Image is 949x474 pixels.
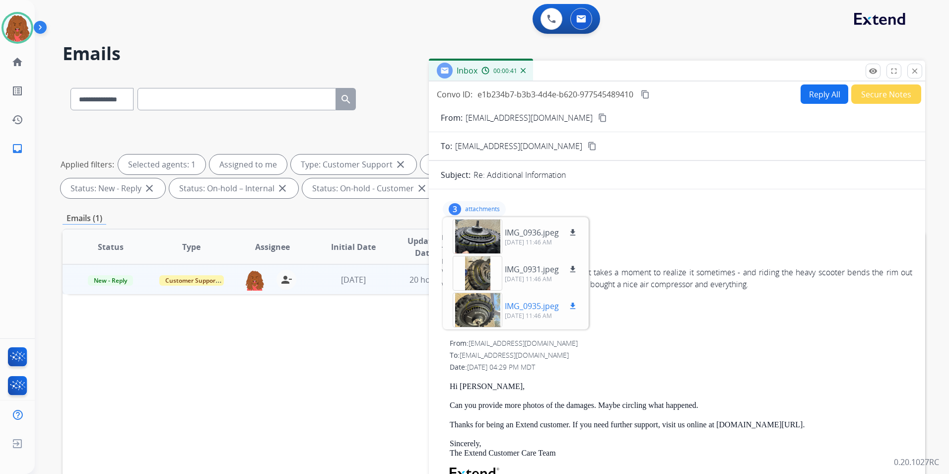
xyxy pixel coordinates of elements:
mat-icon: search [340,93,352,105]
span: Status [98,241,124,253]
span: e1b234b7-b3b3-4d4e-b620-977545489410 [477,89,633,100]
mat-icon: list_alt [11,85,23,97]
span: Type [182,241,201,253]
div: From: [442,233,912,242]
p: Re: Additional Information [474,169,566,181]
span: 20 hours ago [409,274,459,285]
p: attachments [465,205,500,213]
mat-icon: fullscreen [889,67,898,76]
mat-icon: close [276,182,288,194]
p: From: [441,112,463,124]
div: To: [442,244,912,254]
mat-icon: content_copy [588,142,597,151]
mat-icon: close [395,158,407,170]
mat-icon: download [568,302,577,311]
div: Status: New - Reply [61,178,165,198]
mat-icon: person_remove [280,274,292,286]
span: [DATE] 04:29 PM MDT [467,362,535,372]
div: When you get flat tires on these things - it takes a moment to realize it sometimes - and riding ... [442,266,912,290]
div: Date: [450,362,912,372]
img: avatar [3,14,31,42]
mat-icon: download [568,265,577,274]
mat-icon: close [416,182,428,194]
mat-icon: close [910,67,919,76]
div: Date: [442,256,912,266]
span: Inbox [457,65,477,76]
p: Thanks for being an Extend customer. If you need further support, visit us online at [DOMAIN_NAME... [450,420,912,429]
p: Can you provide more photos of the damages. Maybe circling what happened. [450,401,912,410]
span: Updated Date [402,235,447,259]
mat-icon: download [568,228,577,237]
div: From: [450,338,912,348]
span: Assignee [255,241,290,253]
mat-icon: history [11,114,23,126]
p: Convo ID: [437,88,473,100]
div: To: [450,350,912,360]
div: Selected agents: 1 [118,155,205,174]
div: Status: On-hold - Customer [302,178,438,198]
span: Initial Date [331,241,376,253]
mat-icon: remove_red_eye [869,67,878,76]
span: [EMAIL_ADDRESS][DOMAIN_NAME] [469,338,578,348]
img: agent-avatar [245,270,265,291]
h2: Emails [63,44,925,64]
span: [EMAIL_ADDRESS][DOMAIN_NAME] [455,140,582,152]
p: IMG_0935.jpeg [505,300,559,312]
button: Reply All [801,84,848,104]
mat-icon: home [11,56,23,68]
p: Subject: [441,169,471,181]
button: Secure Notes [851,84,921,104]
span: 00:00:41 [493,67,517,75]
p: To: [441,140,452,152]
mat-icon: content_copy [598,113,607,122]
p: 0.20.1027RC [894,456,939,468]
span: Customer Support [159,275,224,286]
div: Assigned to me [209,155,287,174]
mat-icon: close [143,182,155,194]
div: 3 [449,203,461,215]
mat-icon: content_copy [641,90,650,99]
span: [DATE] [341,274,366,285]
div: Type: Customer Support [291,155,416,174]
p: [DATE] 11:46 AM [505,238,579,246]
p: [DATE] 11:46 AM [505,312,579,320]
p: [EMAIL_ADDRESS][DOMAIN_NAME] [466,112,593,124]
div: Status: On-hold – Internal [169,178,298,198]
p: IMG_0936.jpeg [505,227,559,238]
p: Sincerely, The Extend Customer Care Team [450,439,912,458]
span: New - Reply [88,275,133,286]
p: Emails (1) [63,212,106,225]
span: [EMAIL_ADDRESS][DOMAIN_NAME] [460,350,569,360]
div: Type: Shipping Protection [420,155,550,174]
p: Applied filters: [61,158,114,170]
p: IMG_0931.jpeg [505,263,559,275]
p: Hi [PERSON_NAME], [450,382,912,391]
p: [DATE] 11:46 AM [505,275,579,283]
mat-icon: inbox [11,143,23,155]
